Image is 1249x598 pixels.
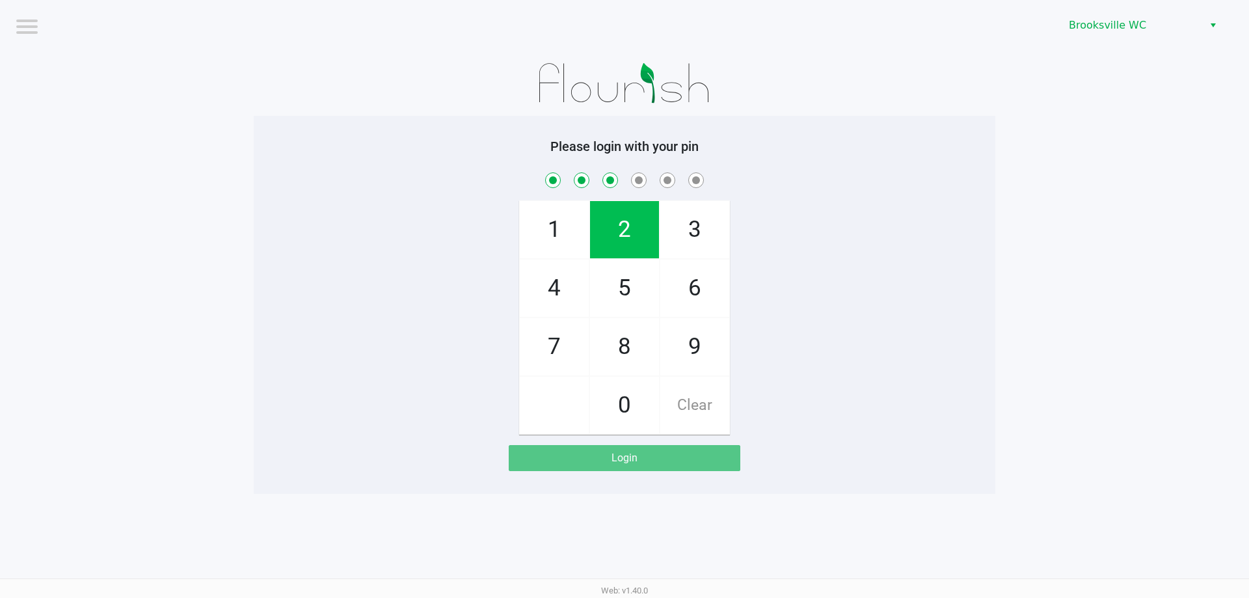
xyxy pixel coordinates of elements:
[520,201,589,258] span: 1
[601,586,648,595] span: Web: v1.40.0
[520,260,589,317] span: 4
[263,139,986,154] h5: Please login with your pin
[1069,18,1196,33] span: Brooksville WC
[590,318,659,375] span: 8
[1203,14,1222,37] button: Select
[590,377,659,434] span: 0
[590,201,659,258] span: 2
[590,260,659,317] span: 5
[660,260,729,317] span: 6
[660,318,729,375] span: 9
[660,377,729,434] span: Clear
[660,201,729,258] span: 3
[520,318,589,375] span: 7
